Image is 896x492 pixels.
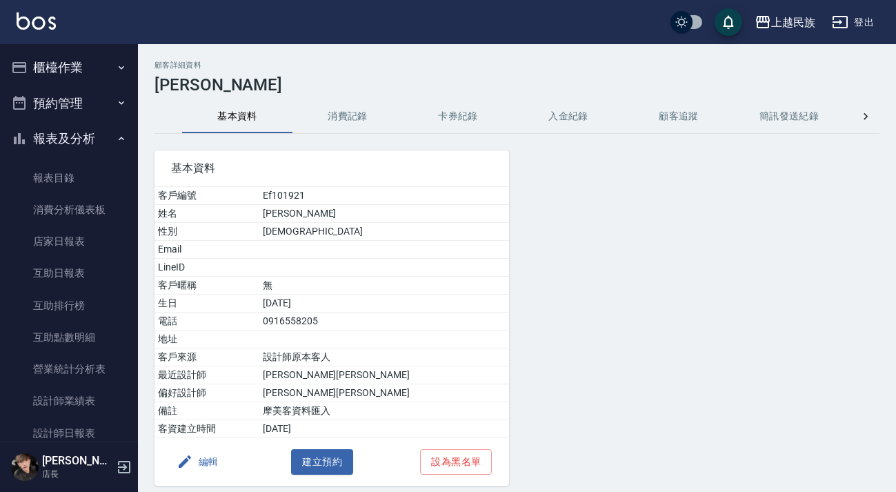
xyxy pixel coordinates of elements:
[6,353,132,385] a: 營業統計分析表
[6,226,132,257] a: 店家日報表
[171,449,224,475] button: 編輯
[259,384,508,402] td: [PERSON_NAME][PERSON_NAME]
[6,50,132,86] button: 櫃檯作業
[6,417,132,449] a: 設計師日報表
[42,454,112,468] h5: [PERSON_NAME]
[182,100,292,133] button: 基本資料
[6,257,132,289] a: 互助日報表
[17,12,56,30] img: Logo
[749,8,821,37] button: 上越民族
[420,449,492,475] button: 設為黑名單
[259,366,508,384] td: [PERSON_NAME][PERSON_NAME]
[155,187,259,205] td: 客戶編號
[155,259,259,277] td: LineID
[155,277,259,295] td: 客戶暱稱
[155,366,259,384] td: 最近設計師
[826,10,879,35] button: 登出
[259,348,508,366] td: 設計師原本客人
[155,75,879,95] h3: [PERSON_NAME]
[513,100,624,133] button: 入金紀錄
[155,348,259,366] td: 客戶來源
[171,161,492,175] span: 基本資料
[259,205,508,223] td: [PERSON_NAME]
[42,468,112,480] p: 店長
[715,8,742,36] button: save
[6,385,132,417] a: 設計師業績表
[6,162,132,194] a: 報表目錄
[155,61,879,70] h2: 顧客詳細資料
[259,223,508,241] td: [DEMOGRAPHIC_DATA]
[6,194,132,226] a: 消費分析儀表板
[155,384,259,402] td: 偏好設計師
[734,100,844,133] button: 簡訊發送紀錄
[259,420,508,438] td: [DATE]
[259,277,508,295] td: 無
[624,100,734,133] button: 顧客追蹤
[6,121,132,157] button: 報表及分析
[11,453,39,481] img: Person
[771,14,815,31] div: 上越民族
[6,86,132,121] button: 預約管理
[155,205,259,223] td: 姓名
[155,241,259,259] td: Email
[259,402,508,420] td: 摩美客資料匯入
[259,313,508,331] td: 0916558205
[155,331,259,348] td: 地址
[155,295,259,313] td: 生日
[155,420,259,438] td: 客資建立時間
[155,313,259,331] td: 電話
[6,290,132,322] a: 互助排行榜
[291,449,353,475] button: 建立預約
[155,223,259,241] td: 性別
[155,402,259,420] td: 備註
[6,322,132,353] a: 互助點數明細
[259,295,508,313] td: [DATE]
[292,100,403,133] button: 消費記錄
[403,100,513,133] button: 卡券紀錄
[259,187,508,205] td: Ef101921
